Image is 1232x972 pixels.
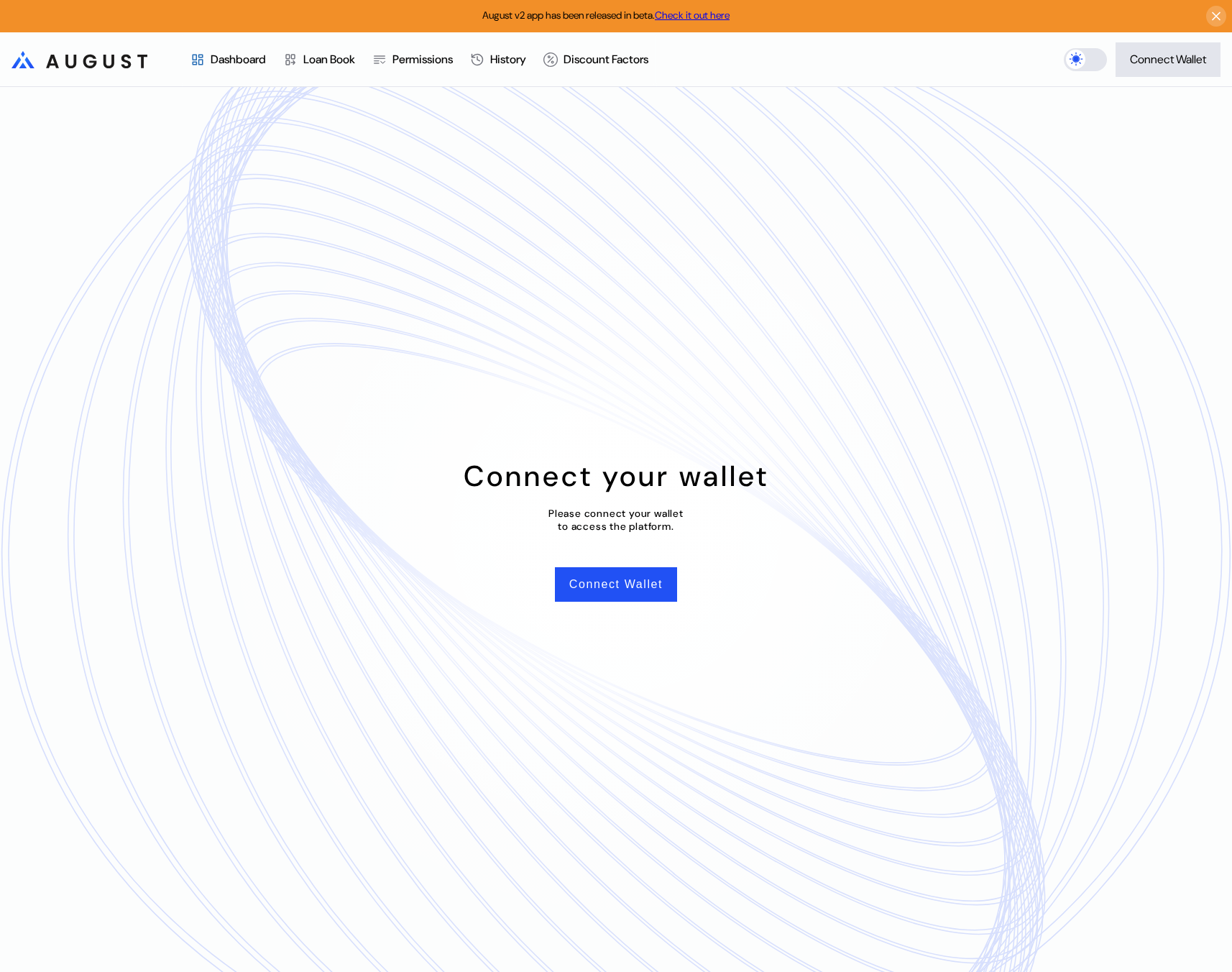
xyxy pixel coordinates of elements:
[464,457,769,495] div: Connect your wallet
[182,33,275,86] a: Dashboard
[655,9,730,22] a: Check it out here
[482,9,730,22] span: August v2 app has been released in beta.
[548,507,684,533] div: Please connect your wallet to access the platform.
[564,52,648,67] div: Discount Factors
[392,52,453,67] div: Permissions
[555,567,677,602] button: Connect Wallet
[461,33,535,86] a: History
[364,33,461,86] a: Permissions
[535,33,657,86] a: Discount Factors
[303,52,355,67] div: Loan Book
[490,52,526,67] div: History
[1130,52,1206,67] div: Connect Wallet
[211,52,266,67] div: Dashboard
[275,33,364,86] a: Loan Book
[1116,42,1220,77] button: Connect Wallet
